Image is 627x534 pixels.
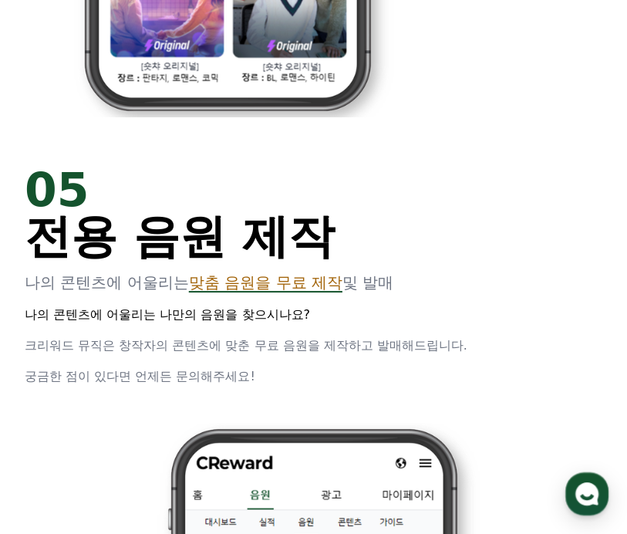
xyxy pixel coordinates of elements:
span: 대화 [141,430,160,442]
span: 맞춤 음원을 무료 제작 [189,273,342,292]
span: 궁금한 점이 있다면 언제든 문의해주세요! [25,369,255,384]
a: 설정 [199,406,296,444]
p: 나의 콘텐츠에 어울리는 및 발매 [25,272,602,293]
span: 설정 [238,429,257,441]
span: 전용 음원 제작 [25,209,335,263]
a: 대화 [102,406,199,444]
p: 나의 콘텐츠에 어울리는 나만의 음원을 찾으시나요? [25,306,602,324]
span: 홈 [49,429,58,441]
div: 05 [25,167,602,213]
span: 크리워드 뮤직은 창작자의 콘텐츠에 맞춘 무료 음원을 제작하고 발매해드립니다. [25,338,467,353]
a: 홈 [5,406,102,444]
